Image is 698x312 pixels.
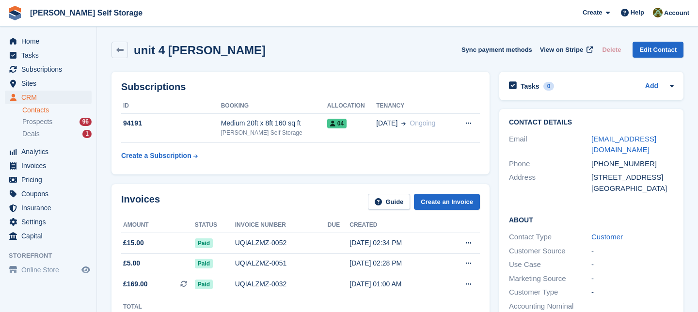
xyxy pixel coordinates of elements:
div: - [591,246,674,257]
div: [DATE] 01:00 AM [349,279,444,289]
span: £5.00 [123,258,140,268]
span: 04 [327,119,347,128]
a: menu [5,173,92,187]
span: [DATE] [376,118,397,128]
th: Due [328,218,349,233]
a: menu [5,34,92,48]
span: Analytics [21,145,79,158]
div: Marketing Source [509,273,591,284]
span: CRM [21,91,79,104]
th: Allocation [327,98,376,114]
div: UQIALZMZ-0052 [235,238,328,248]
div: UQIALZMZ-0051 [235,258,328,268]
h2: About [509,215,674,224]
span: Account [664,8,689,18]
a: Prospects 96 [22,117,92,127]
div: Use Case [509,259,591,270]
div: [DATE] 02:28 PM [349,258,444,268]
span: Paid [195,238,213,248]
span: Home [21,34,79,48]
a: menu [5,187,92,201]
a: Preview store [80,264,92,276]
div: - [591,273,674,284]
a: View on Stripe [536,42,595,58]
a: [PERSON_NAME] Self Storage [26,5,146,21]
div: 1 [82,130,92,138]
span: Tasks [21,48,79,62]
a: Customer [591,233,623,241]
div: Phone [509,158,591,170]
span: Invoices [21,159,79,172]
div: - [591,259,674,270]
a: menu [5,215,92,229]
a: menu [5,201,92,215]
div: - [591,287,674,298]
img: stora-icon-8386f47178a22dfd0bd8f6a31ec36ba5ce8667c1dd55bd0f319d3a0aa187defe.svg [8,6,22,20]
span: Ongoing [410,119,435,127]
span: Deals [22,129,40,139]
div: [PHONE_NUMBER] [591,158,674,170]
th: Created [349,218,444,233]
span: Paid [195,280,213,289]
a: Add [645,81,658,92]
img: Karl [653,8,663,17]
div: [PERSON_NAME] Self Storage [221,128,327,137]
span: Storefront [9,251,96,261]
a: menu [5,62,92,76]
span: £169.00 [123,279,148,289]
a: Deals 1 [22,129,92,139]
div: Email [509,134,591,156]
a: menu [5,145,92,158]
span: Help [631,8,644,17]
button: Delete [598,42,625,58]
div: 96 [79,118,92,126]
a: menu [5,77,92,90]
span: Coupons [21,187,79,201]
div: [GEOGRAPHIC_DATA] [591,183,674,194]
div: Address [509,172,591,194]
span: Sites [21,77,79,90]
a: menu [5,159,92,172]
h2: Invoices [121,194,160,210]
h2: unit 4 [PERSON_NAME] [134,44,266,57]
th: Invoice number [235,218,328,233]
a: Create an Invoice [414,194,480,210]
h2: Tasks [521,82,539,91]
div: Contact Type [509,232,591,243]
div: Customer Type [509,287,591,298]
a: [EMAIL_ADDRESS][DOMAIN_NAME] [591,135,656,154]
a: Contacts [22,106,92,115]
th: ID [121,98,221,114]
span: View on Stripe [540,45,583,55]
div: [DATE] 02:34 PM [349,238,444,248]
a: Guide [368,194,411,210]
div: [STREET_ADDRESS] [591,172,674,183]
span: Subscriptions [21,62,79,76]
span: Create [583,8,602,17]
th: Booking [221,98,327,114]
span: Insurance [21,201,79,215]
span: £15.00 [123,238,144,248]
h2: Subscriptions [121,81,480,93]
th: Status [195,218,235,233]
div: Total [123,302,148,311]
th: Tenancy [376,98,453,114]
div: Create a Subscription [121,151,191,161]
div: 0 [543,82,555,91]
div: UQIALZMZ-0032 [235,279,328,289]
div: Medium 20ft x 8ft 160 sq ft [221,118,327,128]
span: Settings [21,215,79,229]
div: Customer Source [509,246,591,257]
button: Sync payment methods [461,42,532,58]
span: Capital [21,229,79,243]
div: 94191 [121,118,221,128]
a: menu [5,91,92,104]
h2: Contact Details [509,119,674,126]
a: menu [5,229,92,243]
th: Amount [121,218,195,233]
a: Edit Contact [633,42,683,58]
span: Pricing [21,173,79,187]
a: menu [5,263,92,277]
a: Create a Subscription [121,147,198,165]
span: Paid [195,259,213,268]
